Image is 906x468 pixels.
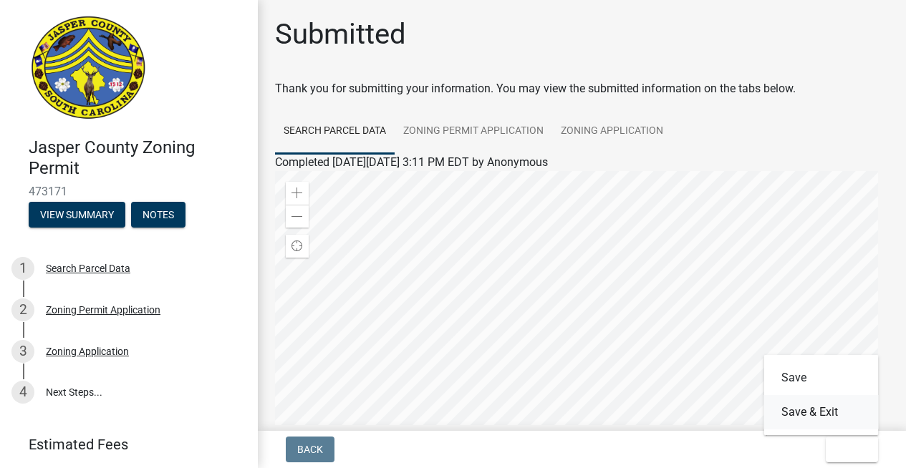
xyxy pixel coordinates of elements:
a: Zoning Application [552,109,672,155]
div: Zoning Application [46,346,129,356]
div: Search Parcel Data [46,263,130,273]
h1: Submitted [275,17,406,52]
span: Completed [DATE][DATE] 3:11 PM EDT by Anonymous [275,155,548,169]
a: Zoning Permit Application [395,109,552,155]
span: 473171 [29,185,229,198]
wm-modal-confirm: Notes [131,210,185,221]
img: Jasper County, South Carolina [29,15,148,122]
div: 3 [11,340,34,363]
a: Search Parcel Data [275,109,395,155]
div: Zoom in [286,182,309,205]
div: Zoning Permit Application [46,305,160,315]
span: Exit [837,444,858,455]
div: 4 [11,381,34,404]
button: Exit [826,437,878,462]
div: Exit [764,355,879,435]
wm-modal-confirm: Summary [29,210,125,221]
button: Save [764,361,879,395]
div: Find my location [286,235,309,258]
a: Estimated Fees [11,430,235,459]
div: 1 [11,257,34,280]
div: 2 [11,298,34,321]
div: Thank you for submitting your information. You may view the submitted information on the tabs below. [275,80,889,97]
div: Zoom out [286,205,309,228]
button: View Summary [29,202,125,228]
span: Back [297,444,323,455]
button: Notes [131,202,185,228]
h4: Jasper County Zoning Permit [29,137,246,179]
button: Back [286,437,334,462]
button: Save & Exit [764,395,879,429]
